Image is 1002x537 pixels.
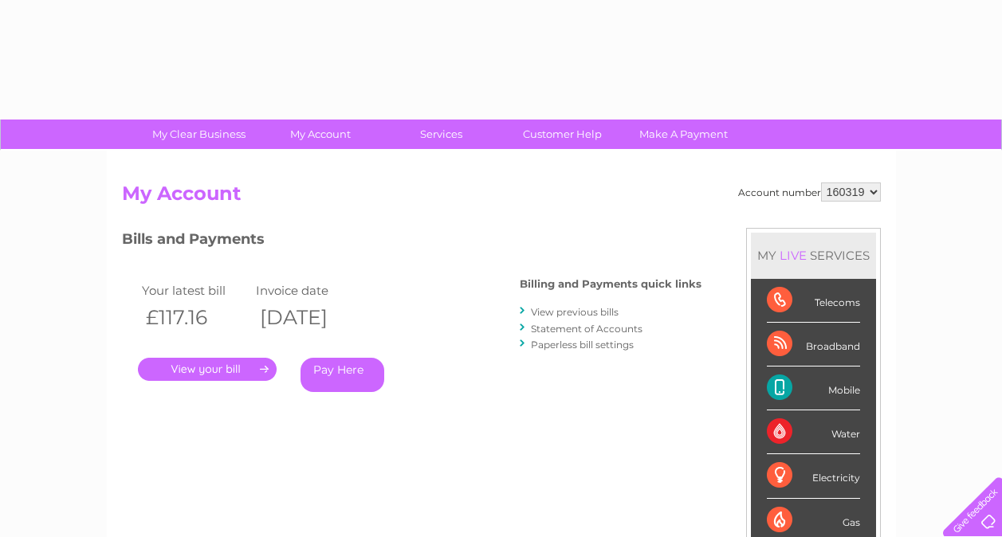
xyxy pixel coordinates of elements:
[138,301,253,334] th: £117.16
[751,233,876,278] div: MY SERVICES
[767,279,860,323] div: Telecoms
[122,228,701,256] h3: Bills and Payments
[767,454,860,498] div: Electricity
[776,248,810,263] div: LIVE
[122,182,881,213] h2: My Account
[531,339,634,351] a: Paperless bill settings
[497,120,628,149] a: Customer Help
[138,280,253,301] td: Your latest bill
[133,120,265,149] a: My Clear Business
[520,278,701,290] h4: Billing and Payments quick links
[738,182,881,202] div: Account number
[138,358,277,381] a: .
[254,120,386,149] a: My Account
[252,301,367,334] th: [DATE]
[531,306,619,318] a: View previous bills
[375,120,507,149] a: Services
[767,410,860,454] div: Water
[252,280,367,301] td: Invoice date
[301,358,384,392] a: Pay Here
[531,323,642,335] a: Statement of Accounts
[767,323,860,366] div: Broadband
[618,120,749,149] a: Make A Payment
[767,366,860,410] div: Mobile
